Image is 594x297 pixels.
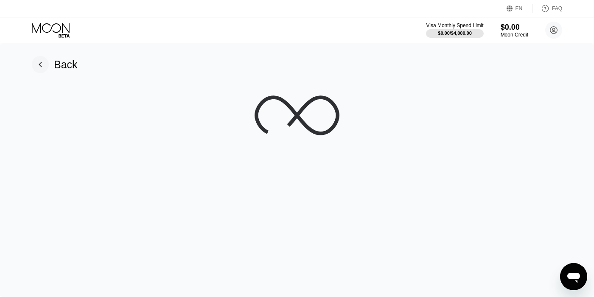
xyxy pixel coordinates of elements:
div: Back [32,56,78,73]
div: Moon Credit [501,32,528,38]
div: Visa Monthly Spend Limit [426,22,483,28]
div: Back [54,59,78,71]
iframe: Button to launch messaging window [560,263,587,290]
div: EN [507,4,532,13]
div: $0.00 [501,23,528,32]
div: Visa Monthly Spend Limit$0.00/$4,000.00 [426,22,483,38]
div: FAQ [552,6,562,11]
div: EN [516,6,523,11]
div: $0.00 / $4,000.00 [438,31,472,36]
div: FAQ [532,4,562,13]
div: $0.00Moon Credit [501,23,528,38]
